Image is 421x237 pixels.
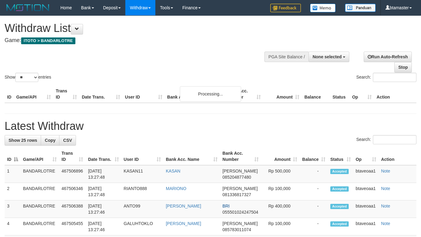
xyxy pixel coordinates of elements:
[394,62,412,72] a: Stop
[353,148,379,165] th: Op: activate to sort column ascending
[330,186,349,192] span: Accepted
[264,52,309,62] div: PGA Site Balance /
[373,73,416,82] input: Search:
[5,135,41,146] a: Show 25 rows
[310,4,336,12] img: Button%20Memo.svg
[166,169,180,173] a: KASAN
[45,138,55,143] span: Copy
[123,85,165,103] th: User ID
[302,85,330,103] th: Balance
[381,204,390,208] a: Note
[222,186,258,191] span: [PERSON_NAME]
[165,85,225,103] th: Bank Acc. Name
[5,165,21,183] td: 1
[300,183,328,200] td: -
[59,148,86,165] th: Trans ID: activate to sort column ascending
[381,169,390,173] a: Note
[121,200,164,218] td: ANTO99
[353,200,379,218] td: btaveoaa1
[330,204,349,209] span: Accepted
[121,165,164,183] td: KASAN11
[222,204,229,208] span: BRI
[222,192,251,197] span: Copy 081336817327 to clipboard
[21,37,75,44] span: ITOTO > BANDARLOTRE
[5,148,21,165] th: ID: activate to sort column descending
[222,227,251,232] span: Copy 085783011074 to clipboard
[85,183,121,200] td: [DATE] 13:27:48
[364,52,412,62] a: Run Auto-Refresh
[59,218,86,235] td: 467505455
[21,218,59,235] td: BANDARLOTRE
[21,183,59,200] td: BANDARLOTRE
[85,148,121,165] th: Date Trans.: activate to sort column ascending
[85,200,121,218] td: [DATE] 13:27:46
[59,183,86,200] td: 467506346
[166,186,186,191] a: MARIONO
[5,183,21,200] td: 2
[5,200,21,218] td: 3
[5,85,14,103] th: ID
[330,169,349,174] span: Accepted
[222,210,258,215] span: Copy 055501024247504 to clipboard
[309,52,349,62] button: None selected
[270,4,301,12] img: Feedback.jpg
[5,3,51,12] img: MOTION_logo.png
[85,165,121,183] td: [DATE] 13:27:48
[381,186,390,191] a: Note
[59,165,86,183] td: 467506896
[121,218,164,235] td: GALUHTOKLO
[381,221,390,226] a: Note
[121,148,164,165] th: User ID: activate to sort column ascending
[14,85,53,103] th: Game/API
[222,175,251,180] span: Copy 085204877480 to clipboard
[59,135,76,146] a: CSV
[356,135,416,144] label: Search:
[59,200,86,218] td: 467506388
[9,138,37,143] span: Show 25 rows
[261,183,300,200] td: Rp 100,000
[261,200,300,218] td: Rp 400,000
[222,169,258,173] span: [PERSON_NAME]
[300,200,328,218] td: -
[353,165,379,183] td: btaveoaa1
[222,221,258,226] span: [PERSON_NAME]
[21,200,59,218] td: BANDARLOTRE
[85,218,121,235] td: [DATE] 13:27:46
[345,4,376,12] img: panduan.png
[373,135,416,144] input: Search:
[353,183,379,200] td: btaveoaa1
[63,138,72,143] span: CSV
[79,85,123,103] th: Date Trans.
[5,218,21,235] td: 4
[15,73,38,82] select: Showentries
[350,85,374,103] th: Op
[225,85,263,103] th: Bank Acc. Number
[5,120,416,132] h1: Latest Withdraw
[5,37,275,44] h4: Game:
[374,85,416,103] th: Action
[5,22,275,34] h1: Withdraw List
[356,73,416,82] label: Search:
[5,73,51,82] label: Show entries
[263,85,302,103] th: Amount
[328,148,353,165] th: Status: activate to sort column ascending
[300,218,328,235] td: -
[330,221,349,227] span: Accepted
[300,148,328,165] th: Balance: activate to sort column ascending
[379,148,416,165] th: Action
[121,183,164,200] td: RIANTO888
[163,148,220,165] th: Bank Acc. Name: activate to sort column ascending
[166,204,201,208] a: [PERSON_NAME]
[261,165,300,183] td: Rp 500,000
[166,221,201,226] a: [PERSON_NAME]
[21,165,59,183] td: BANDARLOTRE
[41,135,59,146] a: Copy
[300,165,328,183] td: -
[353,218,379,235] td: btaveoaa1
[330,85,350,103] th: Status
[261,148,300,165] th: Amount: activate to sort column ascending
[180,86,241,102] div: Processing...
[21,148,59,165] th: Game/API: activate to sort column ascending
[53,85,79,103] th: Trans ID
[261,218,300,235] td: Rp 100,000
